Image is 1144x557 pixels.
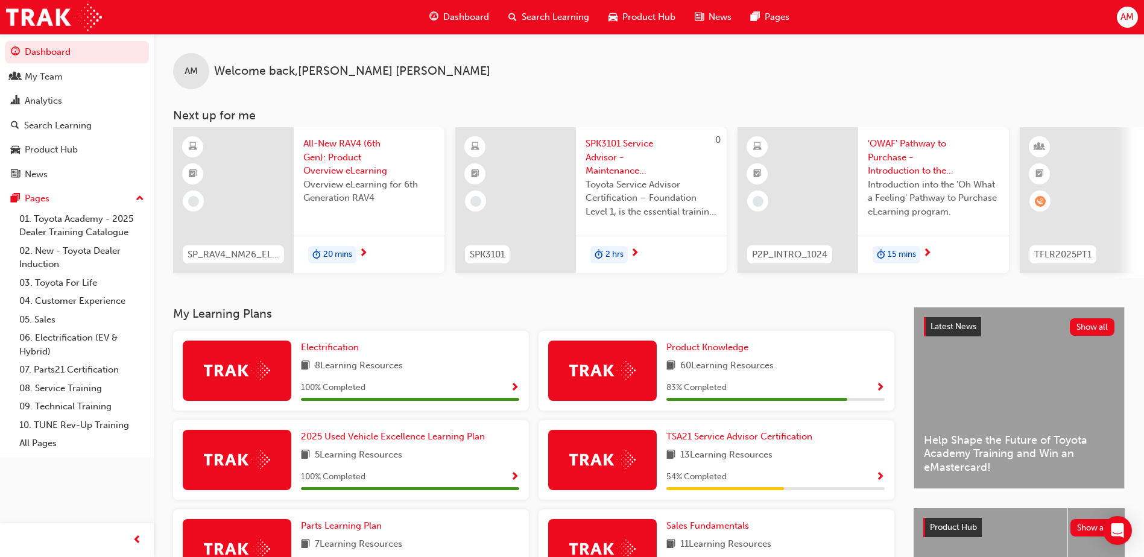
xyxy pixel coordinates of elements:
[301,520,382,531] span: Parts Learning Plan
[5,66,149,88] a: My Team
[508,10,517,25] span: search-icon
[930,522,977,532] span: Product Hub
[471,139,479,155] span: learningResourceType_ELEARNING-icon
[214,65,490,78] span: Welcome back , [PERSON_NAME] [PERSON_NAME]
[471,166,479,182] span: booktick-icon
[24,119,92,133] div: Search Learning
[569,361,636,380] img: Trak
[470,248,505,262] span: SPK3101
[14,397,149,416] a: 09. Technical Training
[315,448,402,463] span: 5 Learning Resources
[877,247,885,263] span: duration-icon
[14,274,149,292] a: 03. Toyota For Life
[11,47,20,58] span: guage-icon
[924,317,1114,336] a: Latest NewsShow all
[1070,318,1115,336] button: Show all
[741,5,799,30] a: pages-iconPages
[569,450,636,469] img: Trak
[753,196,763,207] span: learningRecordVerb_NONE-icon
[876,383,885,394] span: Show Progress
[868,178,999,219] span: Introduction into the 'Oh What a Feeling' Pathway to Purchase eLearning program.
[599,5,685,30] a: car-iconProduct Hub
[11,145,20,156] span: car-icon
[751,10,760,25] span: pages-icon
[1117,7,1138,28] button: AM
[680,359,774,374] span: 60 Learning Resources
[752,248,827,262] span: P2P_INTRO_1024
[931,321,976,332] span: Latest News
[173,307,894,321] h3: My Learning Plans
[189,166,197,182] span: booktick-icon
[359,248,368,259] span: next-icon
[753,139,762,155] span: learningResourceType_ELEARNING-icon
[185,65,198,78] span: AM
[6,4,102,31] a: Trak
[5,39,149,187] button: DashboardMy TeamAnalyticsSearch LearningProduct HubNews
[14,210,149,242] a: 01. Toyota Academy - 2025 Dealer Training Catalogue
[470,196,481,207] span: learningRecordVerb_NONE-icon
[301,359,310,374] span: book-icon
[420,5,499,30] a: guage-iconDashboard
[11,194,20,204] span: pages-icon
[499,5,599,30] a: search-iconSearch Learning
[1035,166,1044,182] span: booktick-icon
[173,127,444,273] a: SP_RAV4_NM26_EL01All-New RAV4 (6th Gen): Product Overview eLearningOverview eLearning for 6th Gen...
[25,168,48,181] div: News
[753,166,762,182] span: booktick-icon
[5,115,149,137] a: Search Learning
[5,139,149,161] a: Product Hub
[608,10,618,25] span: car-icon
[136,191,144,207] span: up-icon
[301,342,359,353] span: Electrification
[11,169,20,180] span: news-icon
[188,248,279,262] span: SP_RAV4_NM26_EL01
[876,380,885,395] button: Show Progress
[301,341,364,354] a: Electrification
[315,537,402,552] span: 7 Learning Resources
[301,448,310,463] span: book-icon
[11,121,19,131] span: search-icon
[510,380,519,395] button: Show Progress
[1070,519,1116,537] button: Show all
[666,359,675,374] span: book-icon
[1035,139,1044,155] span: learningResourceType_INSTRUCTOR_LED-icon
[622,10,675,24] span: Product Hub
[301,519,387,533] a: Parts Learning Plan
[666,519,754,533] a: Sales Fundamentals
[666,448,675,463] span: book-icon
[5,90,149,112] a: Analytics
[876,470,885,485] button: Show Progress
[25,94,62,108] div: Analytics
[189,139,197,155] span: learningResourceType_ELEARNING-icon
[868,137,999,178] span: 'OWAF' Pathway to Purchase - Introduction to the Training Program
[204,450,270,469] img: Trak
[924,433,1114,474] span: Help Shape the Future of Toyota Academy Training and Win an eMastercard!
[14,329,149,360] a: 06. Electrification (EV & Hybrid)
[301,430,490,444] a: 2025 Used Vehicle Excellence Learning Plan
[510,383,519,394] span: Show Progress
[14,434,149,453] a: All Pages
[14,416,149,435] a: 10. TUNE Rev-Up Training
[11,72,20,83] span: people-icon
[312,247,321,263] span: duration-icon
[666,430,817,444] a: TSA21 Service Advisor Certification
[133,533,142,548] span: prev-icon
[765,10,789,24] span: Pages
[923,518,1115,537] a: Product HubShow all
[510,472,519,483] span: Show Progress
[303,178,435,205] span: Overview eLearning for 6th Generation RAV4
[301,470,365,484] span: 100 % Completed
[666,520,749,531] span: Sales Fundamentals
[680,448,773,463] span: 13 Learning Resources
[303,137,435,178] span: All-New RAV4 (6th Gen): Product Overview eLearning
[5,187,149,210] button: Pages
[25,143,78,157] div: Product Hub
[14,310,149,329] a: 05. Sales
[429,10,438,25] span: guage-icon
[595,247,603,263] span: duration-icon
[680,537,771,552] span: 11 Learning Resources
[695,10,704,25] span: news-icon
[301,381,365,395] span: 100 % Completed
[1103,516,1132,545] div: Open Intercom Messenger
